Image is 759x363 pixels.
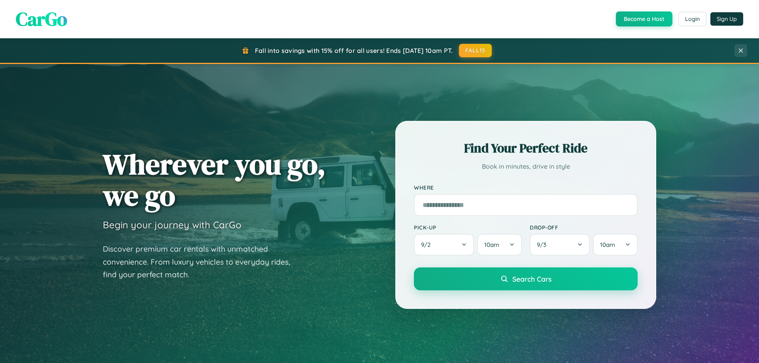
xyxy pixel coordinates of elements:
[103,243,300,281] p: Discover premium car rentals with unmatched convenience. From luxury vehicles to everyday rides, ...
[537,241,550,248] span: 9 / 3
[512,275,551,283] span: Search Cars
[593,234,638,256] button: 10am
[255,47,453,55] span: Fall into savings with 15% off for all users! Ends [DATE] 10am PT.
[484,241,499,248] span: 10am
[616,11,672,26] button: Become a Host
[530,224,638,231] label: Drop-off
[103,149,326,211] h1: Wherever you go, we go
[678,12,706,26] button: Login
[414,234,474,256] button: 9/2
[414,184,638,191] label: Where
[16,6,67,32] span: CarGo
[414,267,638,290] button: Search Cars
[459,44,492,57] button: FALL15
[600,241,615,248] span: 10am
[530,234,590,256] button: 9/3
[414,161,638,172] p: Book in minutes, drive in style
[414,224,522,231] label: Pick-up
[710,12,743,26] button: Sign Up
[477,234,522,256] button: 10am
[421,241,434,248] span: 9 / 2
[414,139,638,157] h2: Find Your Perfect Ride
[103,219,242,231] h3: Begin your journey with CarGo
